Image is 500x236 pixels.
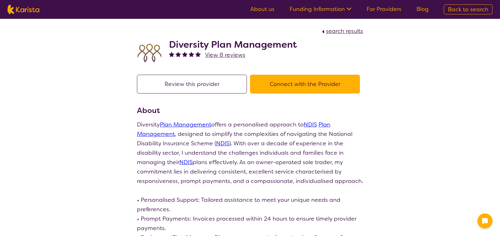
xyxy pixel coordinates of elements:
img: fullstar [169,51,174,57]
button: Connect with the Provider [250,75,360,94]
img: Karista logo [8,5,39,14]
a: For Providers [367,5,401,13]
span: search results [326,27,363,35]
a: Review this provider [137,80,250,88]
a: NDIS [304,121,317,128]
h3: About [137,105,363,116]
a: NDIS [179,158,193,166]
img: fullstar [195,51,201,57]
img: fullstar [189,51,194,57]
h2: Diversity Plan Management [169,39,297,50]
span: View 8 reviews [205,51,245,59]
img: duqvjtfkvnzb31ymex15.png [137,40,162,66]
a: Connect with the Provider [250,80,363,88]
a: NDIS [216,140,229,147]
a: Plan Management [160,121,211,128]
a: Back to search [444,4,492,14]
img: fullstar [182,51,188,57]
a: Blog [416,5,429,13]
button: Review this provider [137,75,247,94]
a: View 8 reviews [205,50,245,60]
a: search results [320,27,363,35]
a: Funding Information [290,5,351,13]
span: Back to search [448,6,488,13]
a: About us [250,5,274,13]
img: fullstar [176,51,181,57]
